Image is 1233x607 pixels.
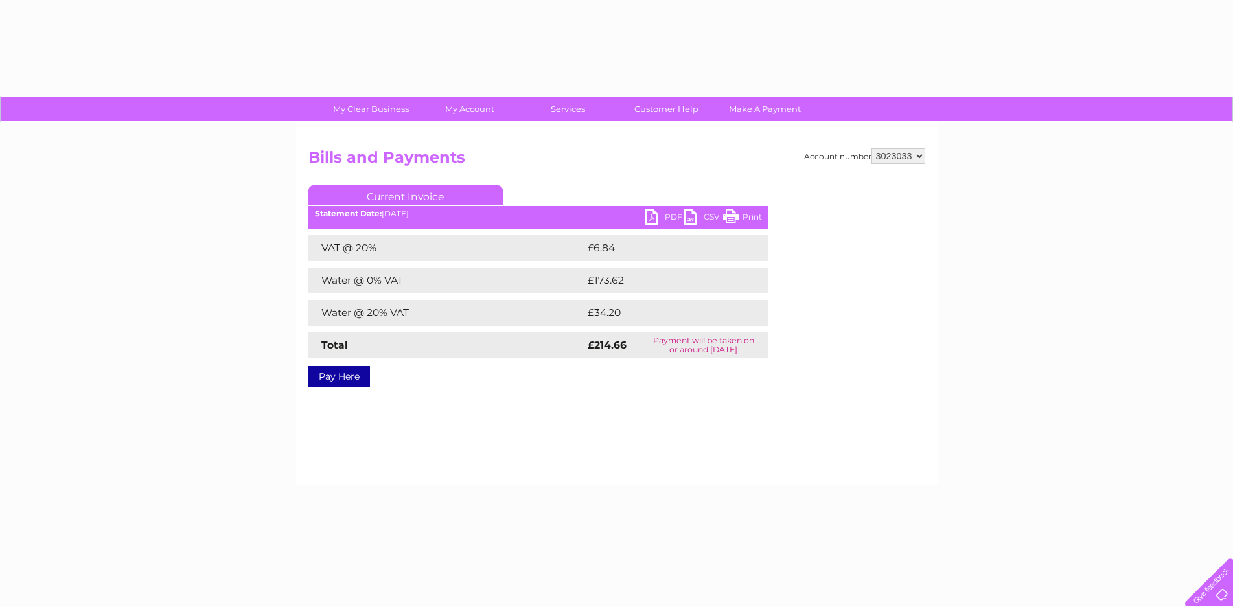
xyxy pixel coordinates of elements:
[588,339,627,351] strong: £214.66
[584,268,744,293] td: £173.62
[639,332,768,358] td: Payment will be taken on or around [DATE]
[308,185,503,205] a: Current Invoice
[514,97,621,121] a: Services
[321,339,348,351] strong: Total
[584,235,739,261] td: £6.84
[308,209,768,218] div: [DATE]
[416,97,523,121] a: My Account
[684,209,723,228] a: CSV
[308,268,584,293] td: Water @ 0% VAT
[804,148,925,164] div: Account number
[308,366,370,387] a: Pay Here
[645,209,684,228] a: PDF
[308,300,584,326] td: Water @ 20% VAT
[723,209,762,228] a: Print
[711,97,818,121] a: Make A Payment
[613,97,720,121] a: Customer Help
[315,209,382,218] b: Statement Date:
[584,300,743,326] td: £34.20
[317,97,424,121] a: My Clear Business
[308,148,925,173] h2: Bills and Payments
[308,235,584,261] td: VAT @ 20%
